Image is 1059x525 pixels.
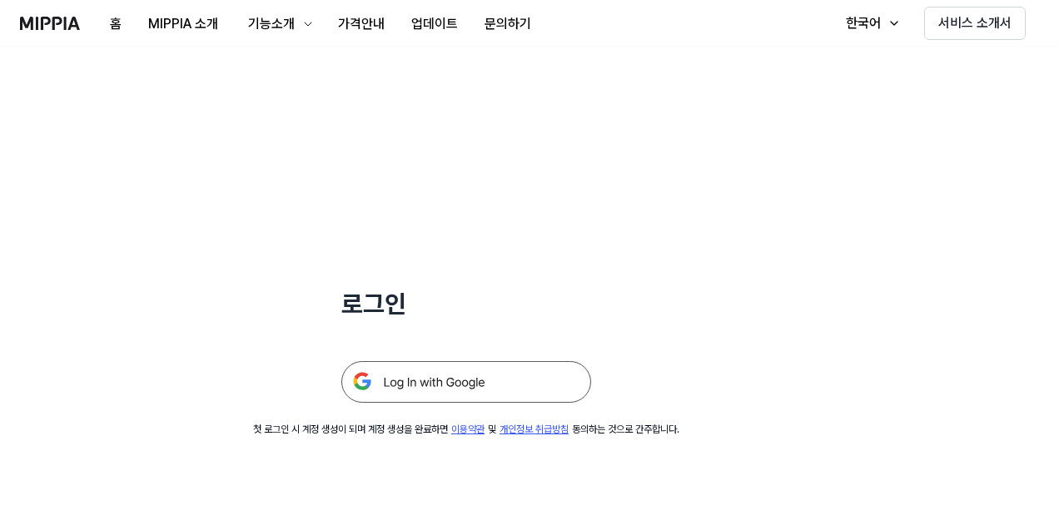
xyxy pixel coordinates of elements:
[135,7,231,41] button: MIPPIA 소개
[924,7,1026,40] button: 서비스 소개서
[471,7,544,41] button: 문의하기
[500,423,569,435] a: 개인정보 취급방침
[231,7,325,41] button: 기능소개
[398,7,471,41] button: 업데이트
[97,7,135,41] button: 홈
[253,423,679,437] div: 첫 로그인 시 계정 생성이 되며 계정 생성을 완료하면 및 동의하는 것으로 간주합니다.
[341,361,591,403] img: 구글 로그인 버튼
[451,423,485,435] a: 이용약관
[829,7,911,40] button: 한국어
[398,1,471,47] a: 업데이트
[20,17,80,30] img: logo
[325,7,398,41] button: 가격안내
[843,13,884,33] div: 한국어
[341,286,591,321] h1: 로그인
[245,14,298,34] div: 기능소개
